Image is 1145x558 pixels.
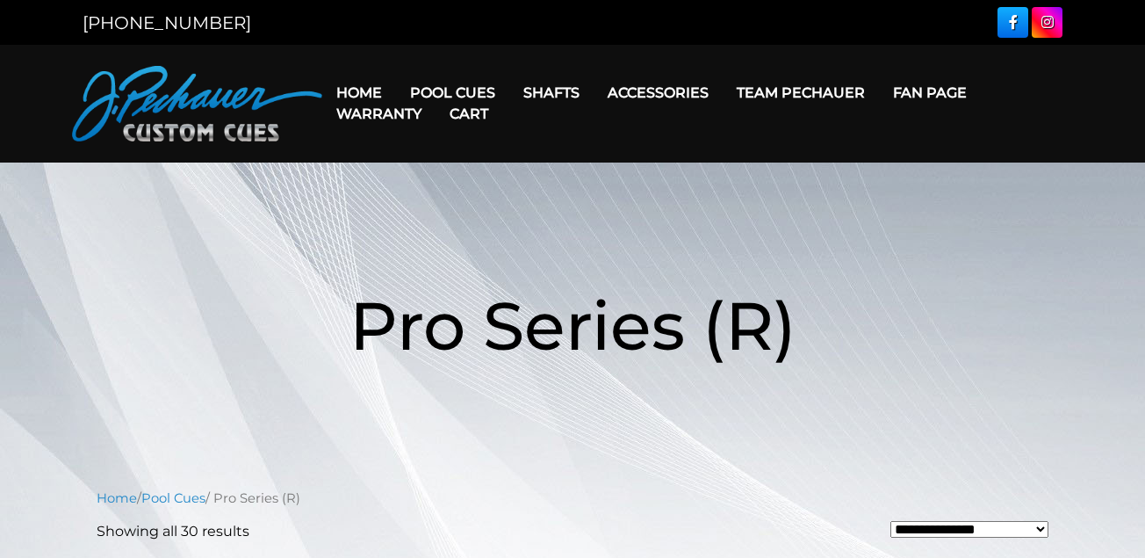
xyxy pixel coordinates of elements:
a: Cart [436,91,502,136]
span: Pro Series (R) [349,285,796,366]
a: Pool Cues [141,490,205,506]
a: Shafts [509,70,594,115]
img: Pechauer Custom Cues [72,66,322,141]
a: Team Pechauer [723,70,879,115]
a: Accessories [594,70,723,115]
a: Fan Page [879,70,981,115]
nav: Breadcrumb [97,489,1048,508]
a: Home [97,490,137,506]
a: Warranty [322,91,436,136]
select: Shop order [890,521,1048,538]
a: Home [322,70,396,115]
a: Pool Cues [396,70,509,115]
p: Showing all 30 results [97,521,249,542]
a: [PHONE_NUMBER] [83,12,251,33]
